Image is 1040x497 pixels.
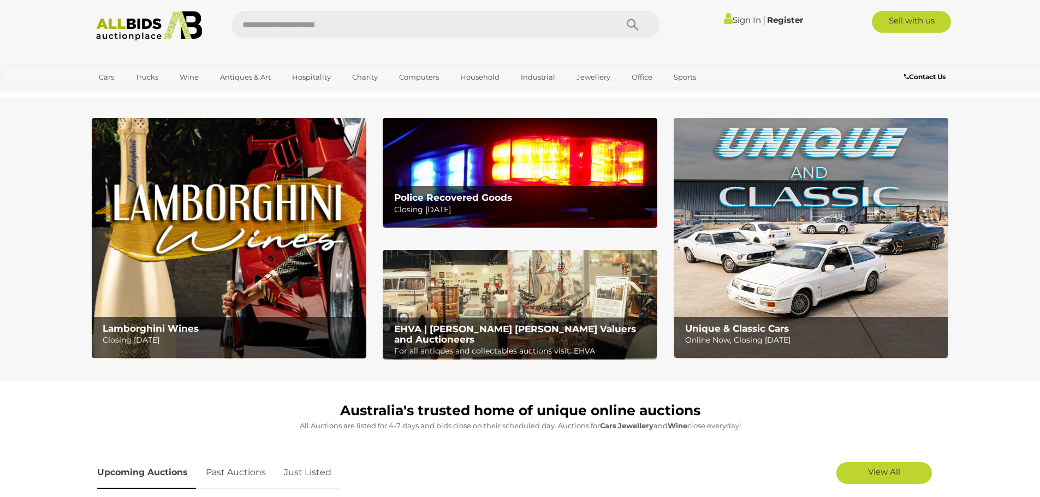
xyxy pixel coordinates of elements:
[394,324,636,345] b: EHVA | [PERSON_NAME] [PERSON_NAME] Valuers and Auctioneers
[92,118,366,358] a: Lamborghini Wines Lamborghini Wines Closing [DATE]
[685,333,942,347] p: Online Now, Closing [DATE]
[276,457,340,489] a: Just Listed
[103,323,199,334] b: Lamborghini Wines
[90,11,209,41] img: Allbids.com.au
[872,11,951,33] a: Sell with us
[668,421,687,430] strong: Wine
[97,420,943,432] p: All Auctions are listed for 4-7 days and bids close on their scheduled day. Auctions for , and cl...
[625,68,659,86] a: Office
[600,421,616,430] strong: Cars
[285,68,338,86] a: Hospitality
[605,11,660,38] button: Search
[383,250,657,360] a: EHVA | Evans Hastings Valuers and Auctioneers EHVA | [PERSON_NAME] [PERSON_NAME] Valuers and Auct...
[92,118,366,358] img: Lamborghini Wines
[97,403,943,418] h1: Australia's trusted home of unique online auctions
[383,118,657,227] a: Police Recovered Goods Police Recovered Goods Closing [DATE]
[198,457,274,489] a: Past Auctions
[618,421,653,430] strong: Jewellery
[836,462,932,484] a: View All
[394,192,512,203] b: Police Recovered Goods
[345,68,385,86] a: Charity
[904,73,946,81] b: Contact Us
[724,15,761,25] a: Sign In
[685,323,789,334] b: Unique & Classic Cars
[569,68,617,86] a: Jewellery
[868,466,900,477] span: View All
[383,250,657,360] img: EHVA | Evans Hastings Valuers and Auctioneers
[763,14,765,26] span: |
[514,68,562,86] a: Industrial
[103,333,360,347] p: Closing [DATE]
[92,68,121,86] a: Cars
[394,344,651,358] p: For all antiques and collectables auctions visit: EHVA
[128,68,165,86] a: Trucks
[383,118,657,227] img: Police Recovered Goods
[392,68,446,86] a: Computers
[767,15,803,25] a: Register
[213,68,278,86] a: Antiques & Art
[674,118,948,358] a: Unique & Classic Cars Unique & Classic Cars Online Now, Closing [DATE]
[453,68,507,86] a: Household
[92,86,183,104] a: [GEOGRAPHIC_DATA]
[394,203,651,217] p: Closing [DATE]
[173,68,206,86] a: Wine
[667,68,703,86] a: Sports
[904,71,948,83] a: Contact Us
[97,457,196,489] a: Upcoming Auctions
[674,118,948,358] img: Unique & Classic Cars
